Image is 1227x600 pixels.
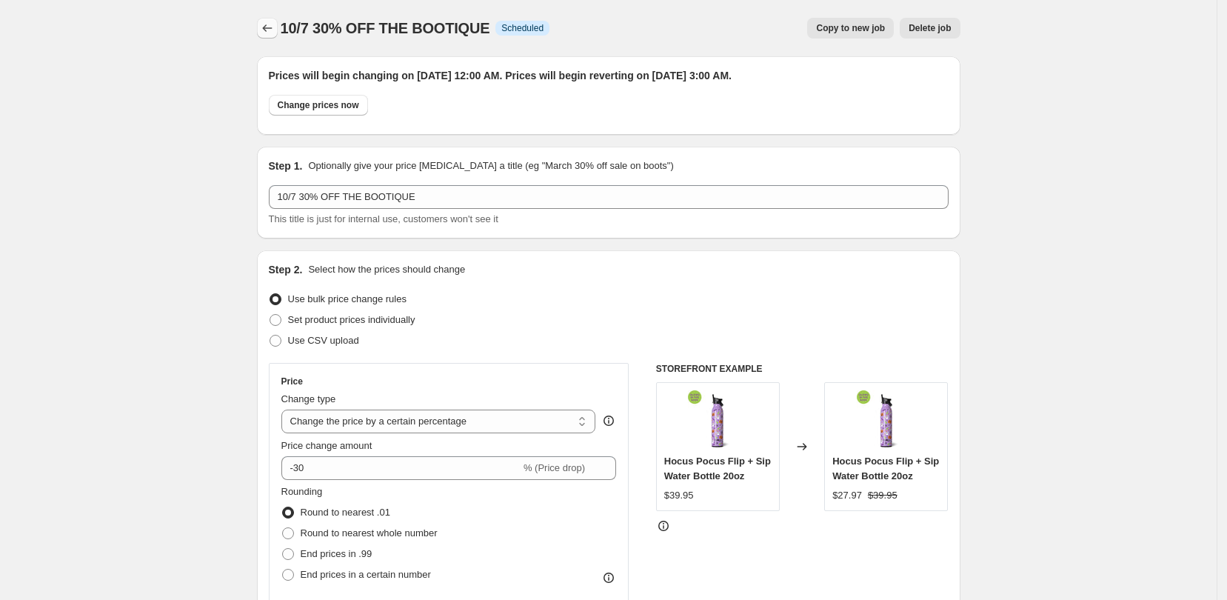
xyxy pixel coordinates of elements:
h2: Prices will begin changing on [DATE] 12:00 AM. Prices will begin reverting on [DATE] 3:00 AM. [269,68,949,83]
span: Change type [281,393,336,404]
span: Price change amount [281,440,372,451]
span: Round to nearest whole number [301,527,438,539]
span: Use bulk price change rules [288,293,407,304]
div: $27.97 [832,488,862,503]
span: 10/7 30% OFF THE BOOTIQUE [281,20,490,36]
span: Delete job [909,22,951,34]
strike: $39.95 [868,488,897,503]
p: Optionally give your price [MEDICAL_DATA] a title (eg "March 30% off sale on boots") [308,159,673,173]
h6: STOREFRONT EXAMPLE [656,363,949,375]
span: Hocus Pocus Flip + Sip Water Bottle 20oz [832,456,939,481]
input: -15 [281,456,521,480]
span: Scheduled [501,22,544,34]
span: Use CSV upload [288,335,359,346]
span: Round to nearest .01 [301,507,390,518]
button: Delete job [900,18,960,39]
h2: Step 1. [269,159,303,173]
span: Change prices now [278,99,359,111]
span: Hocus Pocus Flip + Sip Water Bottle 20oz [664,456,771,481]
h2: Step 2. [269,262,303,277]
span: Rounding [281,486,323,497]
img: swig-life-signature-20oz-insulated-stainless-steel-water-bottle-hocus-pocus-main_80x.jpg [857,390,916,450]
span: % (Price drop) [524,462,585,473]
span: End prices in .99 [301,548,372,559]
button: Price change jobs [257,18,278,39]
div: help [601,413,616,428]
p: Select how the prices should change [308,262,465,277]
span: This title is just for internal use, customers won't see it [269,213,498,224]
span: End prices in a certain number [301,569,431,580]
h3: Price [281,376,303,387]
img: swig-life-signature-20oz-insulated-stainless-steel-water-bottle-hocus-pocus-main_80x.jpg [688,390,747,450]
span: Copy to new job [816,22,885,34]
div: $39.95 [664,488,694,503]
span: Set product prices individually [288,314,415,325]
input: 30% off holiday sale [269,185,949,209]
button: Change prices now [269,95,368,116]
button: Copy to new job [807,18,894,39]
